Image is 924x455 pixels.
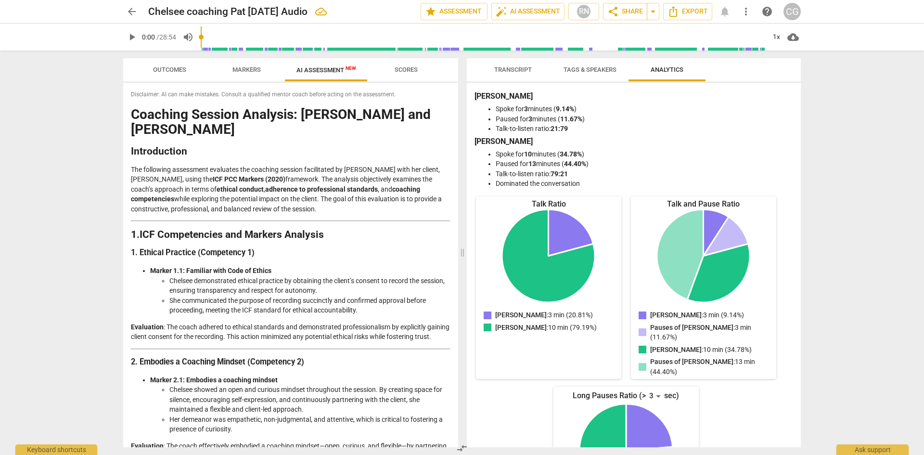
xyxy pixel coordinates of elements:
li: Dominated the conversation [496,179,791,189]
div: Long Pauses Ratio (> sec) [553,389,699,404]
p: : 3 min (9.14%) [650,310,744,320]
span: 0:00 [142,33,155,41]
b: 34.78% [560,150,582,158]
b: 11.67% [560,115,582,123]
strong: Marker 2.1: Embodies a coaching mindset [150,376,278,384]
span: Export [667,6,708,17]
li: Talk-to-listen ratio: [496,169,791,179]
a: Help [758,3,776,20]
strong: 1. Ethical Practice (Competency 1) [131,248,255,257]
p: : The coach adhered to ethical standards and demonstrated professionalism by explicitly gaining c... [131,322,450,342]
button: Volume [180,28,197,46]
span: more_vert [740,6,752,17]
b: [PERSON_NAME] [475,137,533,146]
strong: ICF Competencies and Markers Analysis [140,229,324,240]
span: / 28:54 [156,33,176,41]
button: AI Assessment [491,3,565,20]
button: Export [663,3,712,20]
span: cloud_download [787,31,799,43]
li: Chelsee showed an open and curious mindset throughout the session. By creating space for silence,... [169,385,450,415]
div: Ask support [836,444,909,455]
div: 1x [767,29,785,45]
p: : 13 min (44.40%) [650,357,769,377]
li: Spoke for minutes ( ) [496,149,791,159]
span: AI Assessment [296,66,356,74]
li: Paused for minutes ( ) [496,114,791,124]
li: Chelsee demonstrated ethical practice by obtaining the client’s consent to record the session, en... [169,276,450,296]
strong: Evaluation [131,442,164,450]
span: Markers [232,66,261,73]
b: 21:79 [551,125,568,132]
li: Spoke for minutes ( ) [496,104,791,114]
span: arrow_back [126,6,138,17]
p: The following assessment evaluates the coaching session facilitated by [PERSON_NAME] with her cli... [131,165,450,214]
p: : 10 min (79.19%) [495,323,597,333]
button: CG [783,3,801,20]
span: Assessment [425,6,483,17]
b: [PERSON_NAME] [475,91,533,101]
span: [PERSON_NAME] [495,324,547,331]
span: [PERSON_NAME] [650,346,702,353]
b: 13 [528,160,536,168]
span: Pauses of [PERSON_NAME] [650,324,733,331]
div: 3 [646,389,664,404]
button: Assessment [421,3,488,20]
strong: Evaluation [131,323,164,331]
span: arrow_drop_down [647,6,659,17]
span: Transcript [494,66,532,73]
span: Scores [395,66,418,73]
h2: Chelsee coaching Pat [DATE] Audio [148,6,308,18]
h2: Introduction [131,146,450,156]
button: Sharing summary [647,3,659,20]
li: Her demeanor was empathetic, non-judgmental, and attentive, which is critical to fostering a pres... [169,415,450,434]
b: 3 [528,115,532,123]
p: : 3 min (20.81%) [495,310,593,320]
span: Analytics [651,66,683,73]
div: Keyboard shortcuts [15,444,97,455]
h2: 1. [131,230,450,240]
strong: ethical conduct [217,185,264,193]
strong: adherence to professional standards [265,185,378,193]
b: 79:21 [551,170,568,178]
li: She communicated the purpose of recording succinctly and confirmed approval before proceeding, me... [169,296,450,315]
span: auto_fix_high [496,6,507,17]
span: AI Assessment [496,6,560,17]
strong: 2. Embodies a Coaching Mindset (Competency 2) [131,357,304,366]
span: [PERSON_NAME] [650,311,702,319]
strong: ICF PCC Markers (2020) [213,175,285,183]
div: All changes saved [315,6,327,17]
button: Share [603,3,647,20]
strong: Marker 1.1: Familiar with Code of Ethics [150,267,271,274]
div: Talk and Pause Ratio [631,198,776,209]
span: Tags & Speakers [564,66,616,73]
span: play_arrow [126,31,138,43]
span: help [761,6,773,17]
div: Talk Ratio [476,198,621,209]
b: 44.40% [564,160,586,168]
div: RN [577,4,591,19]
span: Pauses of [PERSON_NAME] [650,358,733,365]
b: 3 [524,105,528,113]
h1: Coaching Session Analysis: [PERSON_NAME] and [PERSON_NAME] [131,107,450,137]
span: volume_up [182,31,194,43]
li: Paused for minutes ( ) [496,159,791,169]
button: RN [568,3,599,20]
span: compare_arrows [456,442,468,454]
button: Play [123,28,141,46]
p: : 10 min (34.78%) [650,345,752,355]
span: [PERSON_NAME] [495,311,547,319]
b: 9.14% [556,105,574,113]
p: : 3 min (11.67%) [650,323,765,342]
span: star [425,6,436,17]
span: New [346,65,356,71]
span: share [607,6,619,17]
li: Talk-to-listen ratio: [496,124,791,134]
span: Share [607,6,643,17]
b: 10 [524,150,532,158]
span: Outcomes [153,66,186,73]
span: Disclaimer: AI can make mistakes. Consult a qualified mentor coach before acting on the assessment. [131,91,450,99]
